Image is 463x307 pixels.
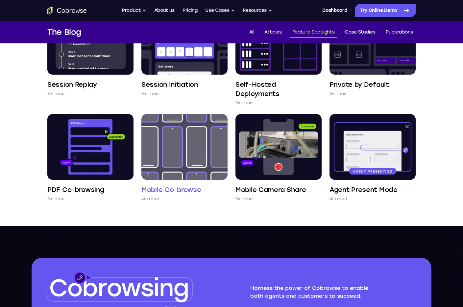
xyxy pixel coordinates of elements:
p: 4m read [141,196,159,202]
a: Dashboard [322,4,347,17]
a: Pricing [183,4,198,17]
h4: Session Replay [47,80,97,89]
a: About us [154,4,175,17]
p: 3m read [329,90,347,97]
h4: Private by Default [329,80,389,89]
a: Mobile Camera Share 3m read [235,114,322,202]
a: Private by Default 3m read [329,9,416,97]
a: Feature Spotlights [290,27,337,38]
h1: The Blog [47,26,81,38]
a: Try Online Demo [355,4,416,17]
img: PDF Co-browsing [47,114,134,180]
h4: Mobile Camera Share [235,185,306,194]
p: 3m read [47,90,64,97]
p: Harness the power of Cobrowse to enable both agents and customers to succeed. [250,284,382,300]
a: Case Studies [342,27,378,38]
a: Self-Hosted Deployments 3m read [235,9,322,106]
button: Product [122,4,146,17]
img: Mobile Co-browse [141,114,228,180]
h4: PDF Co-browsing [47,185,104,194]
p: 4m read [329,196,347,202]
a: Go to the home page [47,7,87,14]
p: 3m read [235,100,253,106]
h4: Session Initiation [141,80,198,89]
button: Resources [243,4,272,17]
a: Session Replay 3m read [47,9,134,97]
a: Articles [262,27,284,38]
h4: Mobile Co-browse [141,185,201,194]
p: 3m read [47,196,64,202]
a: Session Initiation 3m read [141,9,228,97]
img: Agent Present Mode [329,114,416,180]
span: Cobrowsing [49,274,188,302]
a: Agent Present Mode 4m read [329,114,416,202]
a: Mobile Co-browse 4m read [141,114,228,202]
a: PDF Co-browsing 3m read [47,114,134,202]
img: Mobile Camera Share [235,114,322,180]
p: 3m read [141,90,158,97]
button: Use Cases [205,4,235,17]
h4: Self-Hosted Deployments [235,80,322,98]
p: 3m read [235,196,253,202]
a: All [247,27,257,38]
h4: Agent Present Mode [329,185,398,194]
a: Publications [383,27,416,38]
